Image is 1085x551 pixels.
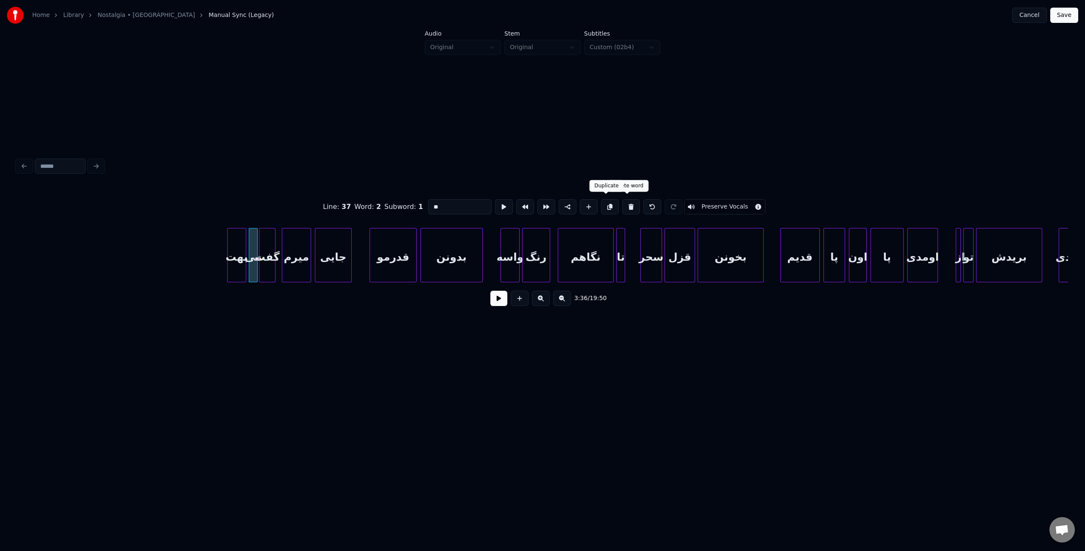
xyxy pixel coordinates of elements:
nav: breadcrumb [32,11,274,19]
img: youka [7,7,24,24]
a: Library [63,11,84,19]
div: Line : [323,202,351,212]
span: 1 [418,203,423,211]
button: Cancel [1012,8,1046,23]
label: Stem [504,31,581,36]
button: Save [1050,8,1078,23]
span: 19:50 [590,294,606,303]
div: Subword : [384,202,423,212]
label: Audio [425,31,501,36]
div: / [574,294,595,303]
span: Manual Sync (Legacy) [209,11,274,19]
a: Nostalgia • [GEOGRAPHIC_DATA] [97,11,195,19]
a: Home [32,11,50,19]
div: Duplicate [595,183,619,189]
span: 3:36 [574,294,587,303]
div: Word : [354,202,381,212]
button: Toggle [684,199,765,214]
span: 2 [376,203,381,211]
label: Subtitles [584,31,660,36]
div: Delete word [613,183,644,189]
div: Open chat [1049,517,1075,543]
span: 37 [342,203,351,211]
